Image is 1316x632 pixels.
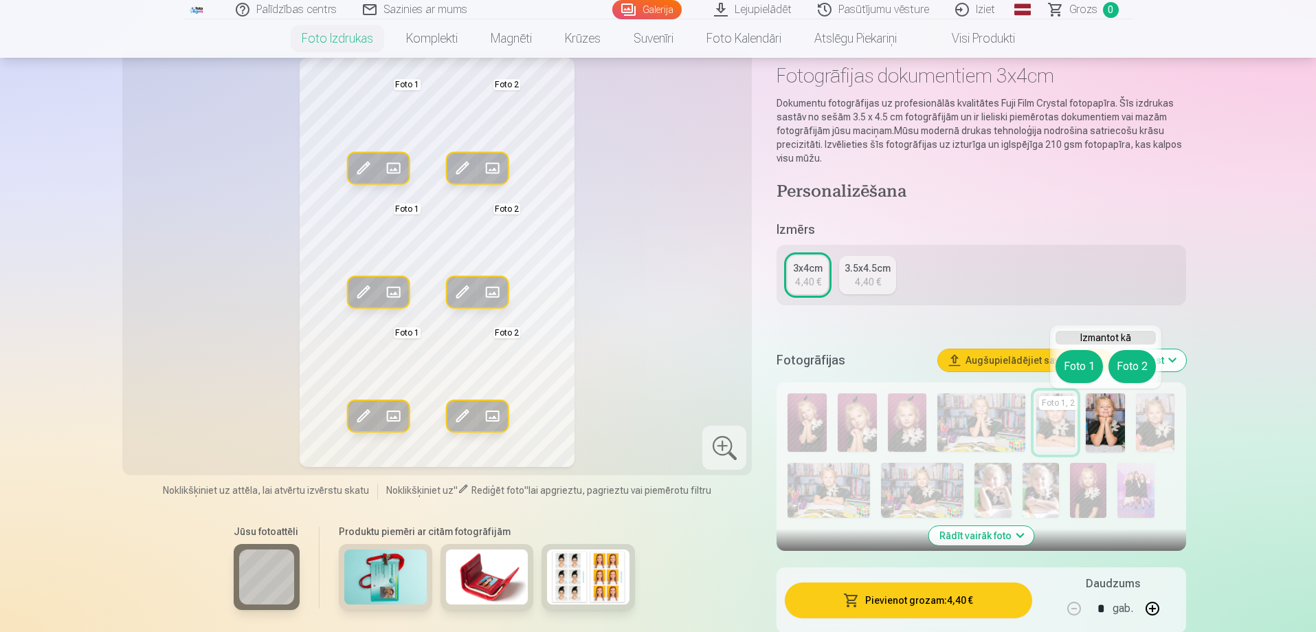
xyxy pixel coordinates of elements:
[777,220,1185,239] h5: Izmērs
[454,485,458,496] span: "
[1108,350,1156,383] button: Foto 2
[617,19,690,58] a: Suvenīri
[1086,576,1140,592] h5: Daudzums
[690,19,798,58] a: Foto kalendāri
[928,526,1034,545] button: Rādīt vairāk foto
[1069,1,1097,18] span: Grozs
[913,19,1031,58] a: Visi produkti
[798,19,913,58] a: Atslēgu piekariņi
[777,182,1185,204] h4: Personalizēšana
[524,485,528,496] span: "
[333,525,640,538] h6: Produktu piemēri ar citām fotogrāfijām
[474,19,548,58] a: Magnēti
[788,256,828,294] a: 3x4cm4,40 €
[855,275,881,289] div: 4,40 €
[785,582,1031,618] button: Pievienot grozam:4,40 €
[471,485,524,496] span: Rediģēt foto
[777,63,1185,88] h1: Fotogrāfijas dokumentiem 3x4cm
[528,485,711,496] span: lai apgrieztu, pagrieztu vai piemērotu filtru
[390,19,474,58] a: Komplekti
[845,261,891,275] div: 3.5x4.5cm
[777,96,1185,165] p: Dokumentu fotogrāfijas uz profesionālās kvalitātes Fuji Film Crystal fotopapīra. Šīs izdrukas sas...
[1103,2,1119,18] span: 0
[938,349,1112,371] button: Augšupielādējiet savas bildes
[163,483,369,497] span: Noklikšķiniet uz attēla, lai atvērtu izvērstu skatu
[839,256,896,294] a: 3.5x4.5cm4,40 €
[1056,350,1103,383] button: Foto 1
[234,525,300,538] h6: Jūsu fotoattēli
[285,19,390,58] a: Foto izdrukas
[1056,331,1156,345] h6: Izmantot kā
[190,6,205,14] img: /fa1
[777,351,926,370] h5: Fotogrāfijas
[793,261,823,275] div: 3x4cm
[386,485,454,496] span: Noklikšķiniet uz
[548,19,617,58] a: Krūzes
[795,275,821,289] div: 4,40 €
[1113,592,1133,625] div: gab.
